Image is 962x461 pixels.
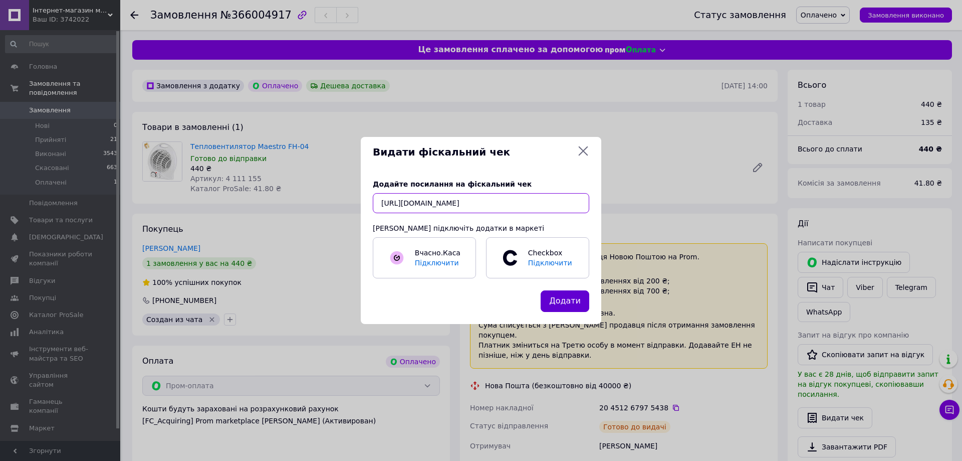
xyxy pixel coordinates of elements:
span: Підключити [528,259,572,267]
span: Додайте посилання на фіскальний чек [373,180,532,188]
a: CheckboxПідключити [486,237,589,278]
a: Вчасно.КасаПідключити [373,237,476,278]
div: [PERSON_NAME] підключіть додатки в маркеті [373,223,589,233]
input: URL чека [373,193,589,213]
span: Видати фіскальний чек [373,145,573,160]
button: Додати [541,290,589,312]
span: Checkbox [523,248,578,268]
span: Підключити [415,259,459,267]
span: Вчасно.Каса [415,249,460,257]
